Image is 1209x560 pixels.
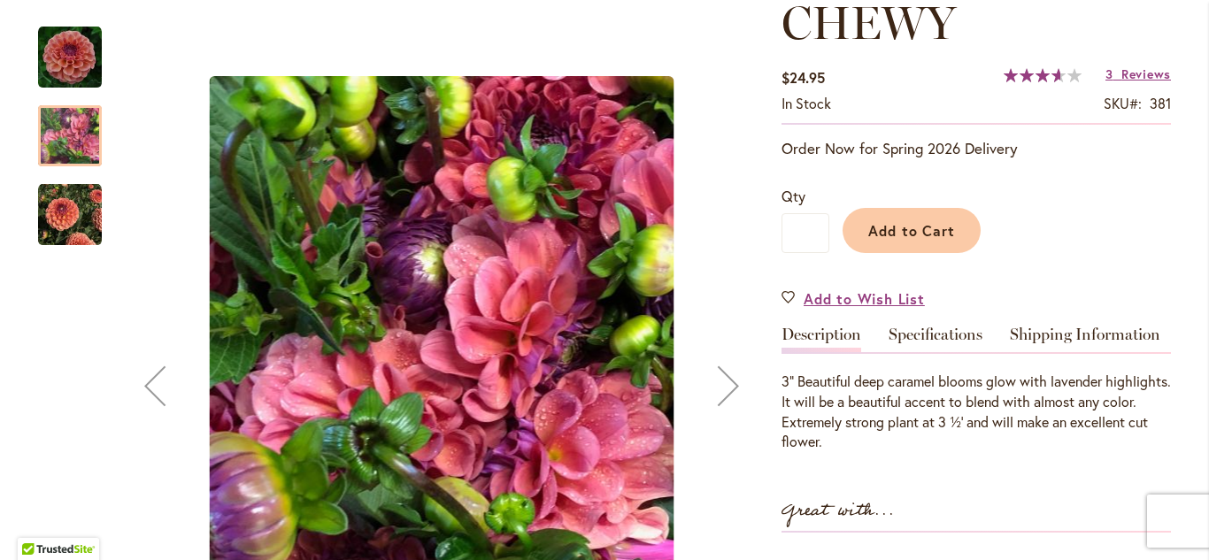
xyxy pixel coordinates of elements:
div: Detailed Product Info [782,326,1171,452]
span: $24.95 [782,68,825,87]
span: In stock [782,94,831,112]
img: CHEWY [38,26,102,89]
span: Add to Cart [868,221,956,240]
div: CHEWY [38,166,102,245]
span: 3 [1105,65,1113,82]
div: CHEWY [38,88,119,166]
a: Add to Wish List [782,288,925,309]
div: 381 [1150,94,1171,114]
div: Availability [782,94,831,114]
a: Shipping Information [1010,326,1160,352]
div: 3” Beautiful deep caramel blooms glow with lavender highlights. It will be a beautiful accent to ... [782,372,1171,452]
button: Add to Cart [843,208,981,253]
iframe: Launch Accessibility Center [13,497,63,547]
img: CHEWY [38,183,102,247]
div: 73% [1004,68,1082,82]
span: Reviews [1121,65,1171,82]
a: 3 Reviews [1105,65,1171,82]
span: Add to Wish List [804,288,925,309]
strong: Great with... [782,496,895,525]
strong: SKU [1104,94,1142,112]
p: Order Now for Spring 2026 Delivery [782,138,1171,159]
div: CHEWY [38,9,119,88]
a: Specifications [889,326,982,352]
span: Qty [782,187,805,205]
a: Description [782,326,861,352]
